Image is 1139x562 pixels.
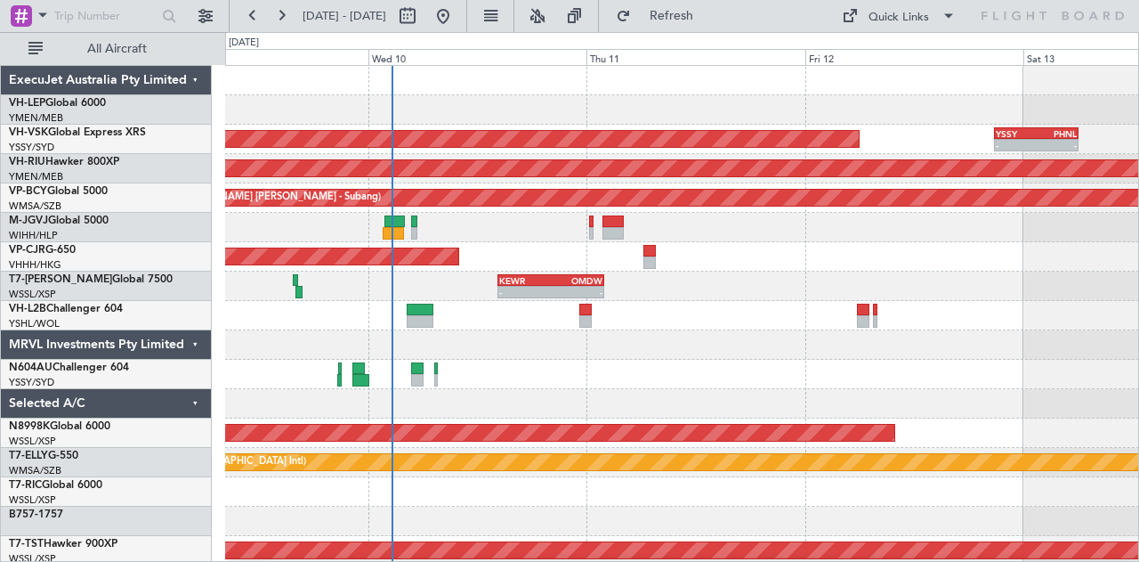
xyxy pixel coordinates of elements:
[9,317,60,330] a: YSHL/WOL
[9,127,48,138] span: VH-VSK
[805,49,1023,65] div: Fri 12
[9,141,54,154] a: YSSY/SYD
[9,274,112,285] span: T7-[PERSON_NAME]
[9,362,53,373] span: N604AU
[229,36,259,51] div: [DATE]
[9,98,106,109] a: VH-LEPGlobal 6000
[9,157,119,167] a: VH-RIUHawker 800XP
[9,288,56,301] a: WSSL/XSP
[586,49,804,65] div: Thu 11
[9,376,54,389] a: YSSY/SYD
[9,186,47,197] span: VP-BCY
[9,421,50,432] span: N8998K
[149,49,368,65] div: Tue 9
[9,509,44,520] span: B757-1
[9,493,56,507] a: WSSL/XSP
[9,157,45,167] span: VH-RIU
[634,10,709,22] span: Refresh
[608,2,715,30] button: Refresh
[9,435,56,448] a: WSSL/XSP
[499,275,551,286] div: KEWR
[9,304,46,314] span: VH-L2B
[9,186,108,197] a: VP-BCYGlobal 5000
[9,304,123,314] a: VH-L2BChallenger 604
[9,539,44,550] span: T7-TST
[9,200,61,213] a: WMSA/SZB
[9,170,63,183] a: YMEN/MEB
[9,274,173,285] a: T7-[PERSON_NAME]Global 7500
[9,451,78,461] a: T7-ELLYG-550
[9,216,48,226] span: M-JGVJ
[9,509,63,520] a: B757-1757
[9,362,129,373] a: N604AUChallenger 604
[54,3,157,29] input: Trip Number
[9,480,42,491] span: T7-RIC
[9,539,117,550] a: T7-TSTHawker 900XP
[9,111,63,125] a: YMEN/MEB
[9,229,58,242] a: WIHH/HLP
[368,49,586,65] div: Wed 10
[9,98,45,109] span: VH-LEP
[551,287,602,297] div: -
[9,451,48,461] span: T7-ELLY
[9,464,61,477] a: WMSA/SZB
[9,421,110,432] a: N8998KGlobal 6000
[9,127,146,138] a: VH-VSKGlobal Express XRS
[9,258,61,272] a: VHHH/HKG
[9,480,102,491] a: T7-RICGlobal 6000
[20,35,193,63] button: All Aircraft
[499,287,551,297] div: -
[9,245,45,256] span: VP-CJR
[303,8,386,24] span: [DATE] - [DATE]
[551,275,602,286] div: OMDW
[46,43,188,55] span: All Aircraft
[9,216,109,226] a: M-JGVJGlobal 5000
[9,245,76,256] a: VP-CJRG-650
